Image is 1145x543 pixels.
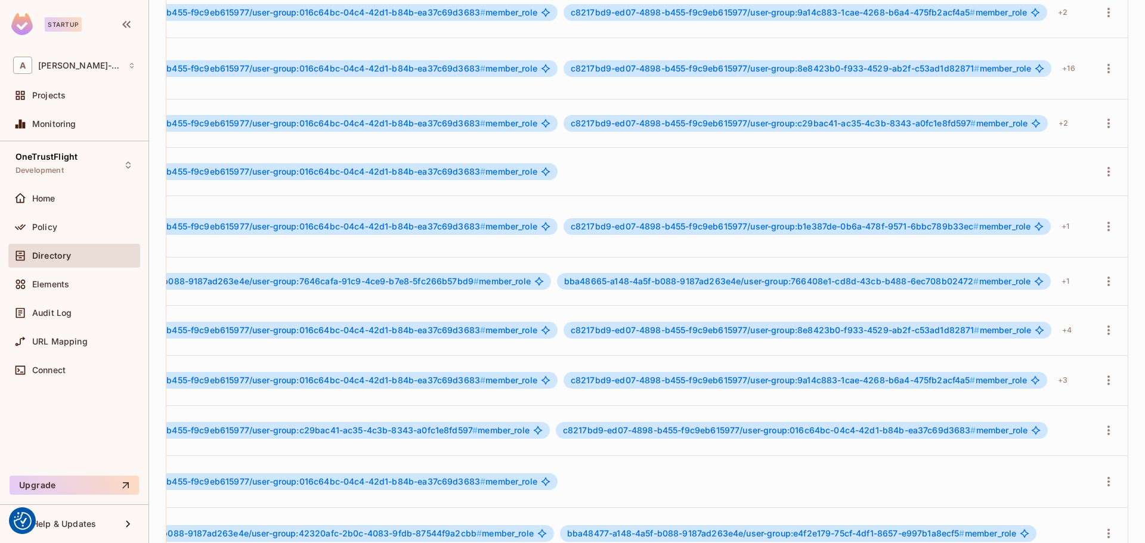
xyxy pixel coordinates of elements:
[72,167,537,176] span: member_role
[11,13,33,35] img: SReyMgAAAABJRU5ErkJggg==
[72,276,479,286] span: bba48665-a148-4a5f-b088-9187ad263e4e/user-group:7646cafa-91c9-4ce9-b7e8-5fc266b57bd9
[571,325,980,335] span: c8217bd9-ed07-4898-b455-f9c9eb615977/user-group:8e8423b0-f933-4529-ab2f-c53ad1d82871
[72,64,537,73] span: member_role
[72,8,537,17] span: member_role
[480,476,485,486] span: #
[476,528,482,538] span: #
[970,7,975,17] span: #
[571,375,976,385] span: c8217bd9-ed07-4898-b455-f9c9eb615977/user-group:9a14c883-1cae-4268-b6a4-475fb2acf4a5
[72,325,537,335] span: member_role
[45,17,82,32] div: Startup
[72,426,529,435] span: member_role
[1054,114,1073,133] div: + 2
[564,277,1030,286] span: member_role
[16,152,78,162] span: OneTrustFlight
[970,118,976,128] span: #
[973,276,979,286] span: #
[571,8,1027,17] span: member_role
[480,375,485,385] span: #
[10,476,139,495] button: Upgrade
[32,91,66,100] span: Projects
[567,528,965,538] span: bba48477-a148-4a5f-b088-9187ad263e4e/user-group:e4f2e179-75cf-4df1-8657-e997b1a8ecf5
[72,476,485,486] span: c8217bd9-ed07-4898-b455-f9c9eb615977/user-group:016c64bc-04c4-42d1-b84b-ea37c69d3683
[72,425,478,435] span: c8217bd9-ed07-4898-b455-f9c9eb615977/user-group:c29bac41-ac35-4c3b-8343-a0fc1e8fd597
[564,276,979,286] span: bba48665-a148-4a5f-b088-9187ad263e4e/user-group:766408e1-cd8d-43cb-b488-6ec708b02472
[72,277,530,286] span: member_role
[973,221,979,231] span: #
[32,519,96,529] span: Help & Updates
[1057,272,1074,291] div: + 1
[72,376,537,385] span: member_role
[13,57,32,74] span: A
[32,365,66,375] span: Connect
[571,118,976,128] span: c8217bd9-ed07-4898-b455-f9c9eb615977/user-group:c29bac41-ac35-4c3b-8343-a0fc1e8fd597
[32,222,57,232] span: Policy
[72,221,485,231] span: c8217bd9-ed07-4898-b455-f9c9eb615977/user-group:016c64bc-04c4-42d1-b84b-ea37c69d3683
[72,118,485,128] span: c8217bd9-ed07-4898-b455-f9c9eb615977/user-group:016c64bc-04c4-42d1-b84b-ea37c69d3683
[1057,217,1074,236] div: + 1
[38,61,122,70] span: Workspace: alex-trustflight-sandbox
[970,375,975,385] span: #
[16,166,64,175] span: Development
[571,222,1030,231] span: member_role
[480,63,485,73] span: #
[72,222,537,231] span: member_role
[32,251,71,260] span: Directory
[14,512,32,530] img: Revisit consent button
[480,118,485,128] span: #
[563,425,976,435] span: c8217bd9-ed07-4898-b455-f9c9eb615977/user-group:016c64bc-04c4-42d1-b84b-ea37c69d3683
[474,276,479,286] span: #
[974,325,979,335] span: #
[571,119,1028,128] span: member_role
[32,194,55,203] span: Home
[970,425,976,435] span: #
[1053,3,1072,22] div: + 2
[567,529,1016,538] span: member_role
[480,325,485,335] span: #
[72,325,485,335] span: c8217bd9-ed07-4898-b455-f9c9eb615977/user-group:016c64bc-04c4-42d1-b84b-ea37c69d3683
[974,63,979,73] span: #
[32,119,76,129] span: Monitoring
[72,7,485,17] span: c8217bd9-ed07-4898-b455-f9c9eb615977/user-group:016c64bc-04c4-42d1-b84b-ea37c69d3683
[32,280,69,289] span: Elements
[571,376,1027,385] span: member_role
[72,528,482,538] span: bba48477-a148-4a5f-b088-9187ad263e4e/user-group:42320afc-2b0c-4083-9fdb-87544f9a2cbb
[480,221,485,231] span: #
[472,425,478,435] span: #
[480,166,485,176] span: #
[571,63,980,73] span: c8217bd9-ed07-4898-b455-f9c9eb615977/user-group:8e8423b0-f933-4529-ab2f-c53ad1d82871
[1057,59,1079,78] div: + 16
[72,477,537,486] span: member_role
[72,63,485,73] span: c8217bd9-ed07-4898-b455-f9c9eb615977/user-group:016c64bc-04c4-42d1-b84b-ea37c69d3683
[571,325,1031,335] span: member_role
[32,337,88,346] span: URL Mapping
[72,375,485,385] span: c8217bd9-ed07-4898-b455-f9c9eb615977/user-group:016c64bc-04c4-42d1-b84b-ea37c69d3683
[563,426,1028,435] span: member_role
[571,64,1031,73] span: member_role
[72,529,533,538] span: member_role
[72,166,485,176] span: c8217bd9-ed07-4898-b455-f9c9eb615977/user-group:016c64bc-04c4-42d1-b84b-ea37c69d3683
[571,7,976,17] span: c8217bd9-ed07-4898-b455-f9c9eb615977/user-group:9a14c883-1cae-4268-b6a4-475fb2acf4a5
[14,512,32,530] button: Consent Preferences
[571,221,979,231] span: c8217bd9-ed07-4898-b455-f9c9eb615977/user-group:b1e387de-0b6a-478f-9571-6bbc789b33ec
[480,7,485,17] span: #
[1057,321,1076,340] div: + 4
[72,119,537,128] span: member_role
[959,528,964,538] span: #
[1053,371,1072,390] div: + 3
[32,308,72,318] span: Audit Log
